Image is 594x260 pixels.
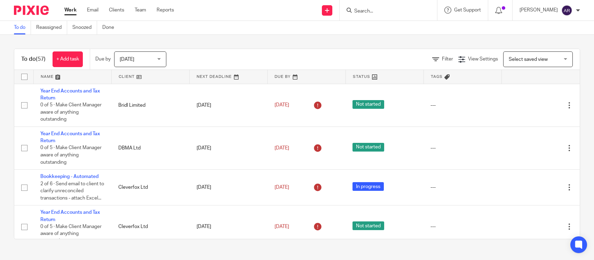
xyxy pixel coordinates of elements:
span: [DATE] [275,224,289,229]
td: [DATE] [190,127,268,169]
a: Team [135,7,146,14]
td: Bridl Limited [111,84,189,127]
span: 0 of 5 · Make Client Manager aware of anything outstanding [40,224,102,243]
p: [PERSON_NAME] [520,7,558,14]
img: Pixie [14,6,49,15]
span: Not started [353,100,384,109]
a: Email [87,7,98,14]
span: Tags [431,75,443,79]
span: [DATE] [275,103,289,107]
span: Filter [442,57,453,62]
span: 2 of 6 · Send email to client to clarify unreconciled transactions - attach Excel... [40,181,104,201]
a: Reassigned [36,21,67,34]
a: To do [14,21,31,34]
span: [DATE] [120,57,134,62]
span: Not started [353,221,384,230]
td: [DATE] [190,84,268,127]
p: Due by [95,56,111,63]
a: Bookkeeping - Automated [40,174,98,179]
td: DBMA Ltd [111,127,189,169]
span: 0 of 5 · Make Client Manager aware of anything outstanding [40,146,102,165]
td: [DATE] [190,170,268,205]
div: --- [430,145,494,152]
input: Search [354,8,416,15]
span: Get Support [454,8,481,13]
a: Year End Accounts and Tax Return [40,131,100,143]
span: In progress [353,182,384,191]
div: --- [430,223,494,230]
img: svg%3E [561,5,572,16]
span: 0 of 5 · Make Client Manager aware of anything outstanding [40,103,102,122]
span: (57) [36,56,46,62]
a: Year End Accounts and Tax Return [40,210,100,222]
a: Snoozed [72,21,97,34]
div: --- [430,102,494,109]
span: [DATE] [275,185,289,190]
td: Cleverfox Ltd [111,170,189,205]
td: Cleverfox Ltd [111,205,189,248]
td: [DATE] [190,205,268,248]
div: --- [430,184,494,191]
span: Select saved view [509,57,548,62]
a: Work [64,7,77,14]
a: + Add task [53,51,83,67]
span: [DATE] [275,146,289,151]
a: Reports [157,7,174,14]
span: View Settings [468,57,498,62]
a: Done [102,21,119,34]
span: Not started [353,143,384,152]
a: Clients [109,7,124,14]
a: Year End Accounts and Tax Return [40,89,100,100]
h1: To do [21,56,46,63]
